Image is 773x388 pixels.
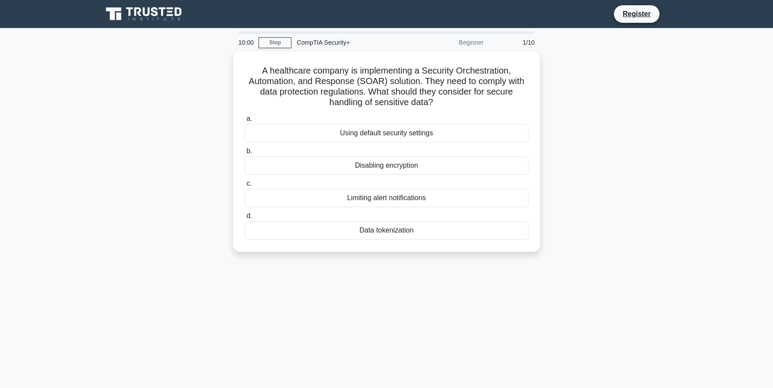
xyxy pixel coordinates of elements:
div: Using default security settings [245,124,528,142]
div: Limiting alert notifications [245,189,528,207]
span: c. [246,180,252,187]
span: b. [246,147,252,155]
div: Beginner [412,34,489,51]
div: Disabling encryption [245,156,528,175]
h5: A healthcare company is implementing a Security Orchestration, Automation, and Response (SOAR) so... [244,65,529,108]
div: 1/10 [489,34,540,51]
a: Register [617,8,656,19]
div: CompTIA Security+ [291,34,412,51]
div: Data tokenization [245,221,528,240]
span: d. [246,212,252,219]
span: a. [246,115,252,122]
div: 10:00 [233,34,259,51]
a: Stop [259,37,291,48]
